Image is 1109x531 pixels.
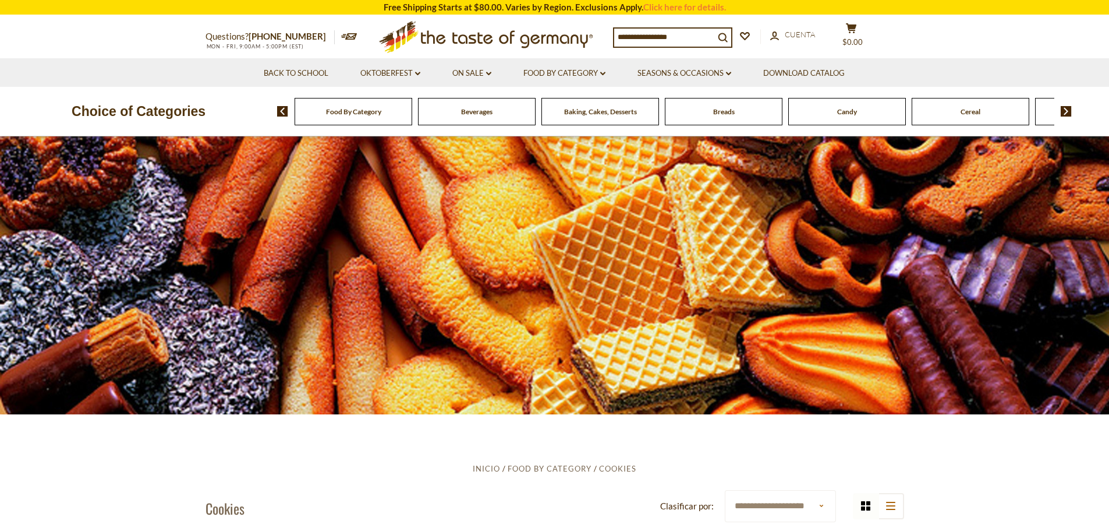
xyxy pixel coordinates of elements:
[785,30,815,39] span: Cuenta
[508,464,591,473] a: Food By Category
[205,500,245,517] h1: Cookies
[1061,106,1072,117] img: next arrow
[326,107,381,116] a: Food By Category
[599,464,636,473] a: Cookies
[713,107,735,116] a: Breads
[842,37,863,47] span: $0.00
[452,67,491,80] a: On Sale
[637,67,731,80] a: Seasons & Occasions
[834,23,869,52] button: $0.00
[461,107,493,116] a: Beverages
[249,31,326,41] a: [PHONE_NUMBER]
[205,43,304,50] span: MON - FRI, 9:00AM - 5:00PM (EST)
[643,2,726,12] a: Click here for details.
[264,67,328,80] a: Back to School
[660,499,714,514] label: Clasificar por:
[837,107,857,116] a: Candy
[564,107,637,116] a: Baking, Cakes, Desserts
[473,464,500,473] a: Inicio
[205,29,335,44] p: Questions?
[523,67,605,80] a: Food By Category
[961,107,980,116] a: Cereal
[277,106,288,117] img: previous arrow
[770,29,815,41] a: Cuenta
[763,67,845,80] a: Download Catalog
[360,67,420,80] a: Oktoberfest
